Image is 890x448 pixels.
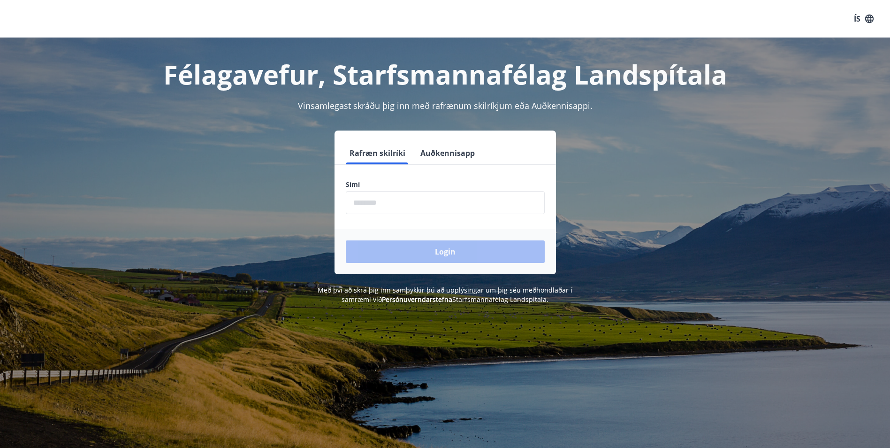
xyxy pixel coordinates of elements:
button: Rafræn skilríki [346,142,409,164]
a: Persónuverndarstefna [382,295,452,304]
label: Sími [346,180,545,189]
button: ÍS [849,10,879,27]
button: Auðkennisapp [417,142,479,164]
h1: Félagavefur, Starfsmannafélag Landspítala [119,56,772,92]
span: Með því að skrá þig inn samþykkir þú að upplýsingar um þig séu meðhöndlaðar í samræmi við Starfsm... [318,286,572,304]
span: Vinsamlegast skráðu þig inn með rafrænum skilríkjum eða Auðkennisappi. [298,100,593,111]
